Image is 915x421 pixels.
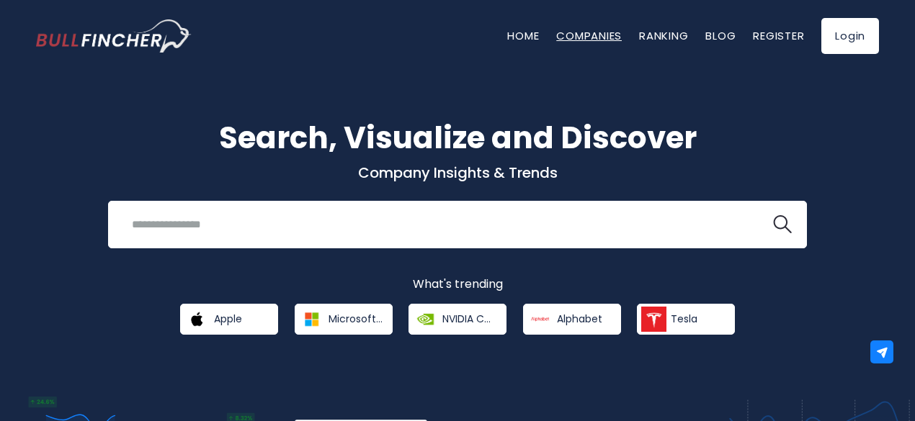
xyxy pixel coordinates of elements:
[329,312,383,325] span: Microsoft Corporation
[36,19,192,53] img: Bullfincher logo
[36,277,879,292] p: What's trending
[442,312,496,325] span: NVIDIA Corporation
[557,312,602,325] span: Alphabet
[180,304,278,335] a: Apple
[523,304,621,335] a: Alphabet
[773,215,792,234] img: search icon
[214,312,242,325] span: Apple
[36,163,879,182] p: Company Insights & Trends
[705,28,736,43] a: Blog
[295,304,393,335] a: Microsoft Corporation
[637,304,735,335] a: Tesla
[753,28,804,43] a: Register
[671,312,697,325] span: Tesla
[556,28,622,43] a: Companies
[409,304,506,335] a: NVIDIA Corporation
[36,19,191,53] a: Go to homepage
[639,28,688,43] a: Ranking
[507,28,539,43] a: Home
[821,18,879,54] a: Login
[36,115,879,160] h1: Search, Visualize and Discover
